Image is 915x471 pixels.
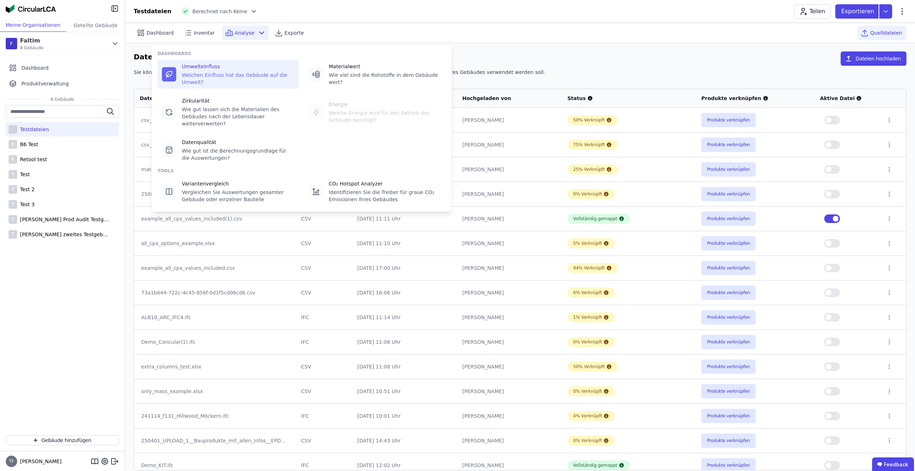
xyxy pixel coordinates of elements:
div: Umwelteinfluss [182,63,295,70]
div: 5% Verknüpft [573,241,602,246]
div: F [6,38,17,49]
span: 8 Gebäude [44,96,81,102]
div: 75% Verknüpft [573,142,605,148]
div: Wie viel sind die Rohstoffe in dem Gebäude wert? [329,71,441,86]
div: Produkte verknüpfen [701,95,808,102]
div: T [9,230,17,239]
div: [DATE] 11:08 Uhr [357,363,451,370]
span: Berechnet nach Keine [192,8,247,15]
div: 25% Verknüpft [573,167,605,172]
div: T [9,170,17,179]
div: [PERSON_NAME] [462,264,556,272]
div: Testdateien [17,126,49,133]
div: [DATE] 12:02 Uhr [357,462,451,469]
div: 0% Verknüpft [573,388,602,394]
div: CSV [301,388,346,395]
div: [PERSON_NAME] [462,166,556,173]
button: Produkte verknüpfen [701,384,756,398]
div: 250401_UPLOAD_1__Bauprodukte_mit_allen_Infos__EPDs_-_250321_UPLOAD_1__Bauprodukte_mit_allen_Infos... [141,437,288,444]
button: Produkte verknüpfen [701,138,756,152]
div: 0% Verknüpft [573,438,602,443]
div: [PERSON_NAME] [462,338,556,346]
div: ALB10_ARC_IFC4.ifc [141,314,288,321]
div: [DATE] 14:43 Uhr [357,437,451,444]
div: CSV [301,215,346,222]
button: Produkte verknüpfen [701,162,756,177]
div: [DATE] 10:51 Uhr [357,388,451,395]
div: [DATE] 11:11 Uhr [357,215,451,222]
span: Analyse [235,29,254,36]
button: Produkte verknüpfen [701,310,756,324]
div: [DATE] 11:14 Uhr [357,314,451,321]
div: [PERSON_NAME] [462,388,556,395]
span: Dashboard [21,64,49,71]
div: B6 Test [17,141,38,148]
div: 1% Verknüpft [573,314,602,320]
div: CSV [301,363,346,370]
div: 0% Verknüpft [573,339,602,345]
div: IFC [301,314,346,321]
div: [PERSON_NAME] zweites Testgebäude [17,231,110,238]
div: csv_template - 240705_concular_building_compon (1).csv [141,116,288,124]
div: IFC [301,412,346,420]
div: Demo_KIT.ifc [141,462,288,469]
span: Inventar [194,29,215,36]
div: TOOLS [158,168,446,174]
div: 50% Verknüpft [573,364,605,370]
h6: Dateien [134,51,165,63]
div: Test 2 [17,186,35,193]
div: Vollständig gemappt [573,462,618,468]
img: Concular [6,4,56,13]
div: [DATE] 16:06 Uhr [357,289,451,296]
div: [PERSON_NAME] [462,190,556,198]
div: Wie gut ist die Berechnungsgrundlage für die Auswertungen? [182,147,295,162]
div: T [9,185,17,194]
div: Wie gut lassen sich die Materialien des Gebäudes nach der Lebensdauer weiterverwerten? [182,106,295,127]
div: [PERSON_NAME] Prod Audit Testgebäude [17,216,110,223]
span: [PERSON_NAME] [17,458,61,465]
button: Produkte verknüpfen [701,261,756,275]
div: Sie können mehrere Dateien hochladen und anschließend eine aktive Datei festlegen, die als Grundl... [134,69,906,81]
div: CSV [301,437,346,444]
div: Zirkularität [182,97,295,104]
div: Geteilte Gebäude [66,19,125,32]
p: Exportieren [841,7,876,16]
button: Produkte verknüpfen [701,187,756,201]
button: Produkte verknüpfen [701,286,756,300]
span: Exporte [285,29,304,36]
div: 73a1b644-722c-4c45-856f-0d1f5cd06cd6.csv [141,289,288,296]
div: [DATE] 11:10 Uhr [357,240,451,247]
span: Quelldateien [870,29,902,36]
div: T [9,200,17,209]
div: Testdateien [134,7,171,16]
div: Identifizieren Sie die Treiber für graue CO₂ Emissionen Ihres Gebäudes [329,189,441,203]
div: [PERSON_NAME] [462,141,556,148]
div: [PERSON_NAME] [462,462,556,469]
div: [PERSON_NAME] [462,412,556,420]
div: Demo_Concular(1).ifc [141,338,288,346]
div: Test 3 [17,201,35,208]
div: [DATE] 11:06 Uhr [357,338,451,346]
div: [PERSON_NAME] [462,314,556,321]
button: Produkte verknüpfen [701,409,756,423]
span: Produktverwaltung [21,80,69,87]
div: Test [17,171,30,178]
div: R [9,155,17,164]
div: Status [568,95,690,102]
div: Retool test [17,156,47,163]
div: [PERSON_NAME] [462,437,556,444]
div: [PERSON_NAME] [462,289,556,296]
div: material_flow_test.csv [141,166,288,173]
div: example_all_cpx_values_included(1).csv [141,215,288,222]
div: Faltim [20,36,44,45]
span: TF [9,459,14,463]
button: Teilen [794,4,831,19]
div: IFC [301,462,346,469]
div: Materialwert [329,63,441,70]
div: all_cpx_options_example.xlsx [141,240,288,247]
button: Produkte verknüpfen [701,360,756,374]
div: CSV [301,264,346,272]
div: CSV [301,289,346,296]
div: Vergleichen Sie Auswertungen gesamter Gebäude oder einzelner Bauteile [182,189,295,203]
div: Welchen Einfluss hat das Gebäude auf die Umwelt? [182,71,295,86]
